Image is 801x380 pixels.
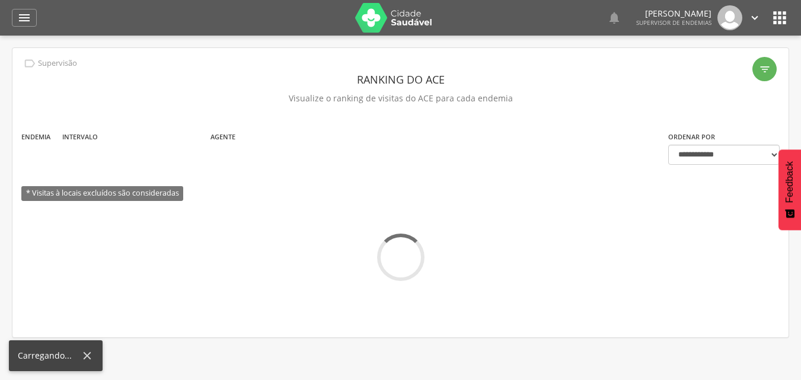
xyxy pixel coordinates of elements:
a:  [748,5,761,30]
a:  [607,5,621,30]
i:  [759,63,771,75]
button: Feedback - Mostrar pesquisa [778,149,801,230]
span: * Visitas à locais excluídos são consideradas [21,186,183,201]
i:  [607,11,621,25]
a:  [12,9,37,27]
i:  [770,8,789,27]
span: Supervisor de Endemias [636,18,711,27]
i:  [748,11,761,24]
i:  [23,57,36,70]
label: Intervalo [62,132,98,142]
label: Endemia [21,132,50,142]
p: Visualize o ranking de visitas do ACE para cada endemia [21,90,780,107]
div: Filtro [752,57,777,81]
p: Supervisão [38,59,77,68]
label: Ordenar por [668,132,715,142]
span: Feedback [784,161,795,203]
p: [PERSON_NAME] [636,9,711,18]
header: Ranking do ACE [21,69,780,90]
label: Agente [210,132,235,142]
i:  [17,11,31,25]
